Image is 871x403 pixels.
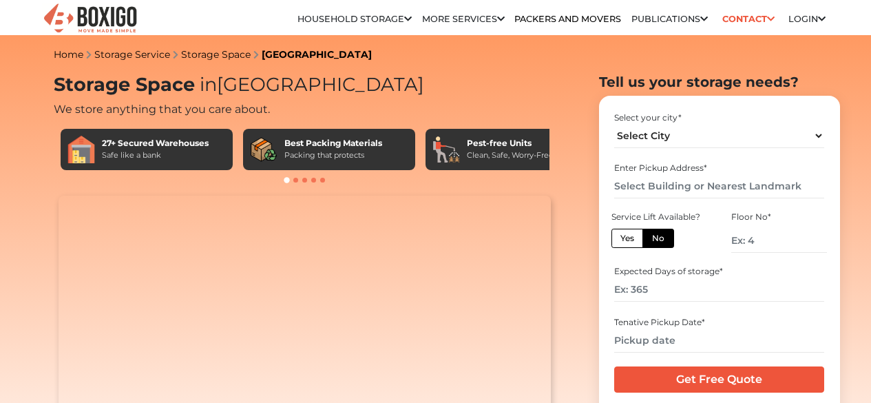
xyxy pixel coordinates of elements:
[200,73,217,96] span: in
[467,137,554,149] div: Pest-free Units
[54,48,83,61] a: Home
[717,8,779,30] a: Contact
[195,73,424,96] span: [GEOGRAPHIC_DATA]
[614,162,824,174] div: Enter Pickup Address
[284,149,382,161] div: Packing that protects
[614,112,824,124] div: Select your city
[67,136,95,163] img: 27+ Secured Warehouses
[181,48,251,61] a: Storage Space
[614,265,824,278] div: Expected Days of storage
[422,14,505,24] a: More services
[788,14,826,24] a: Login
[614,366,824,393] input: Get Free Quote
[611,211,706,223] div: Service Lift Available?
[614,278,824,302] input: Ex: 365
[599,74,840,90] h2: Tell us your storage needs?
[42,2,138,36] img: Boxigo
[514,14,621,24] a: Packers and Movers
[731,229,826,253] input: Ex: 4
[284,137,382,149] div: Best Packing Materials
[731,211,826,223] div: Floor No
[102,149,209,161] div: Safe like a bank
[614,174,824,198] input: Select Building or Nearest Landmark
[250,136,277,163] img: Best Packing Materials
[631,14,708,24] a: Publications
[262,48,372,61] a: [GEOGRAPHIC_DATA]
[432,136,460,163] img: Pest-free Units
[94,48,170,61] a: Storage Service
[54,103,270,116] span: We store anything that you care about.
[642,229,674,248] label: No
[614,329,824,353] input: Pickup date
[611,229,643,248] label: Yes
[297,14,412,24] a: Household Storage
[102,137,209,149] div: 27+ Secured Warehouses
[467,149,554,161] div: Clean, Safe, Worry-Free
[614,316,824,329] div: Tenative Pickup Date
[54,74,556,96] h1: Storage Space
